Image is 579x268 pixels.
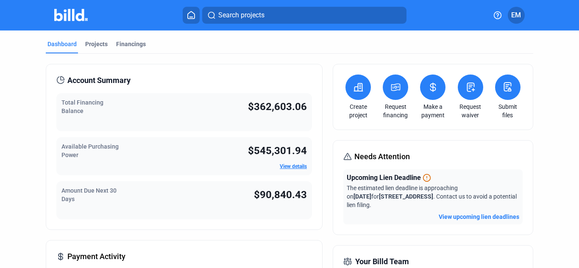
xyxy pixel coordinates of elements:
[347,185,517,208] span: The estimated lien deadline is approaching on for . Contact us to avoid a potential lien filing.
[418,102,448,119] a: Make a payment
[355,256,409,268] span: Your Billd Team
[116,40,146,48] div: Financings
[85,40,108,48] div: Projects
[439,213,519,221] button: View upcoming lien deadlines
[280,163,307,169] a: View details
[61,187,117,202] span: Amount Due Next 30 Days
[379,193,433,200] span: [STREET_ADDRESS]
[343,102,373,119] a: Create project
[508,7,525,24] button: EM
[347,173,421,183] span: Upcoming Lien Deadline
[248,145,307,157] span: $545,301.94
[254,189,307,201] span: $90,840.43
[54,9,88,21] img: Billd Company Logo
[354,151,410,163] span: Needs Attention
[493,102,523,119] a: Submit files
[202,7,406,24] button: Search projects
[67,75,131,86] span: Account Summary
[218,10,264,20] span: Search projects
[381,102,410,119] a: Request financing
[511,10,521,20] span: EM
[248,101,307,113] span: $362,603.06
[61,99,103,114] span: Total Financing Balance
[456,102,485,119] a: Request waiver
[67,251,125,262] span: Payment Activity
[47,40,77,48] div: Dashboard
[61,143,119,158] span: Available Purchasing Power
[354,193,371,200] span: [DATE]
